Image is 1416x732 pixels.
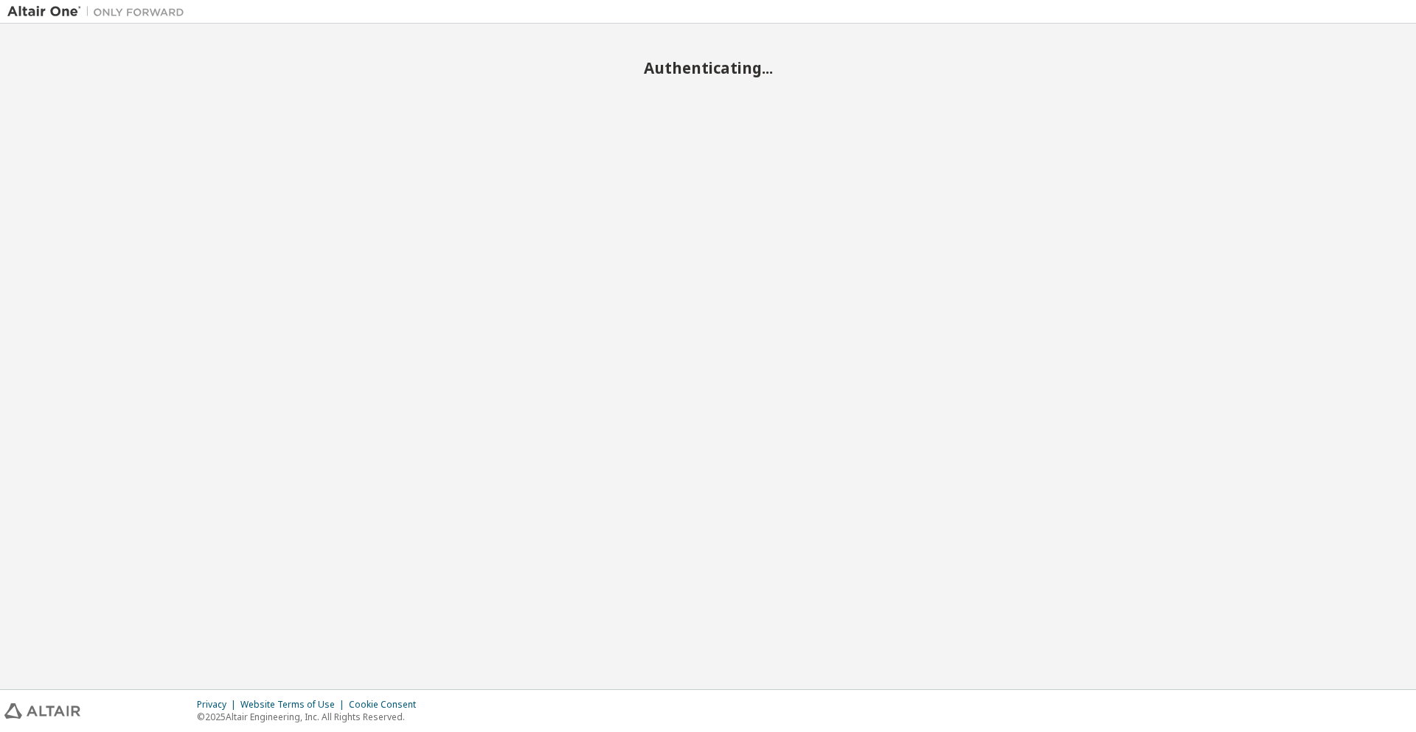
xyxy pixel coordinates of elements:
[240,699,349,711] div: Website Terms of Use
[197,711,425,723] p: © 2025 Altair Engineering, Inc. All Rights Reserved.
[4,703,80,719] img: altair_logo.svg
[7,58,1409,77] h2: Authenticating...
[349,699,425,711] div: Cookie Consent
[7,4,192,19] img: Altair One
[197,699,240,711] div: Privacy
